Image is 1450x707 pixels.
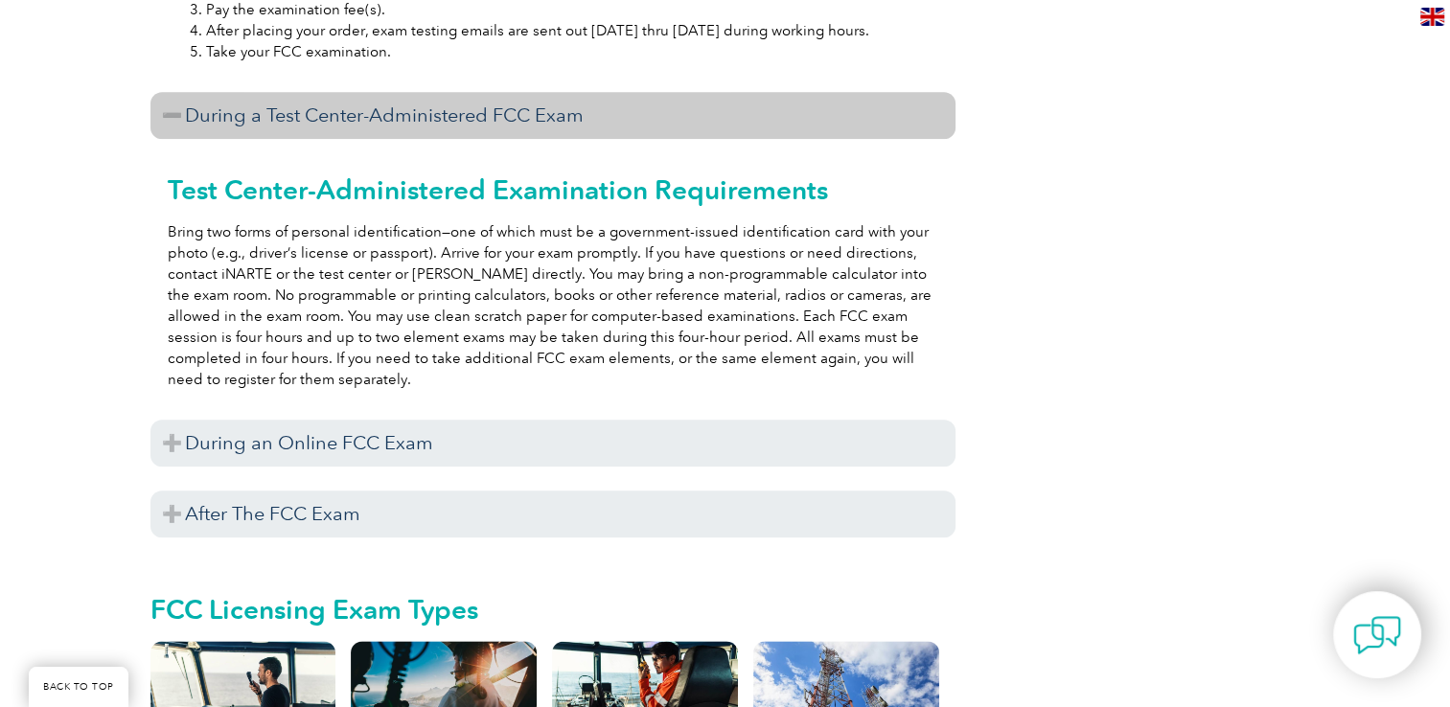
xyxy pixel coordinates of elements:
[29,667,128,707] a: BACK TO TOP
[150,420,955,467] h3: During an Online FCC Exam
[150,594,955,625] h2: FCC Licensing Exam Types
[1353,611,1401,659] img: contact-chat.png
[206,20,938,41] li: After placing your order, exam testing emails are sent out [DATE] thru [DATE] during working hours.
[206,41,938,62] li: Take your FCC examination.
[150,490,955,537] h3: After The FCC Exam
[150,92,955,139] h3: During a Test Center-Administered FCC Exam
[168,174,938,205] h2: Test Center-Administered Examination Requirements
[1420,8,1444,26] img: en
[168,221,938,390] p: Bring two forms of personal identification—one of which must be a government-issued identificatio...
